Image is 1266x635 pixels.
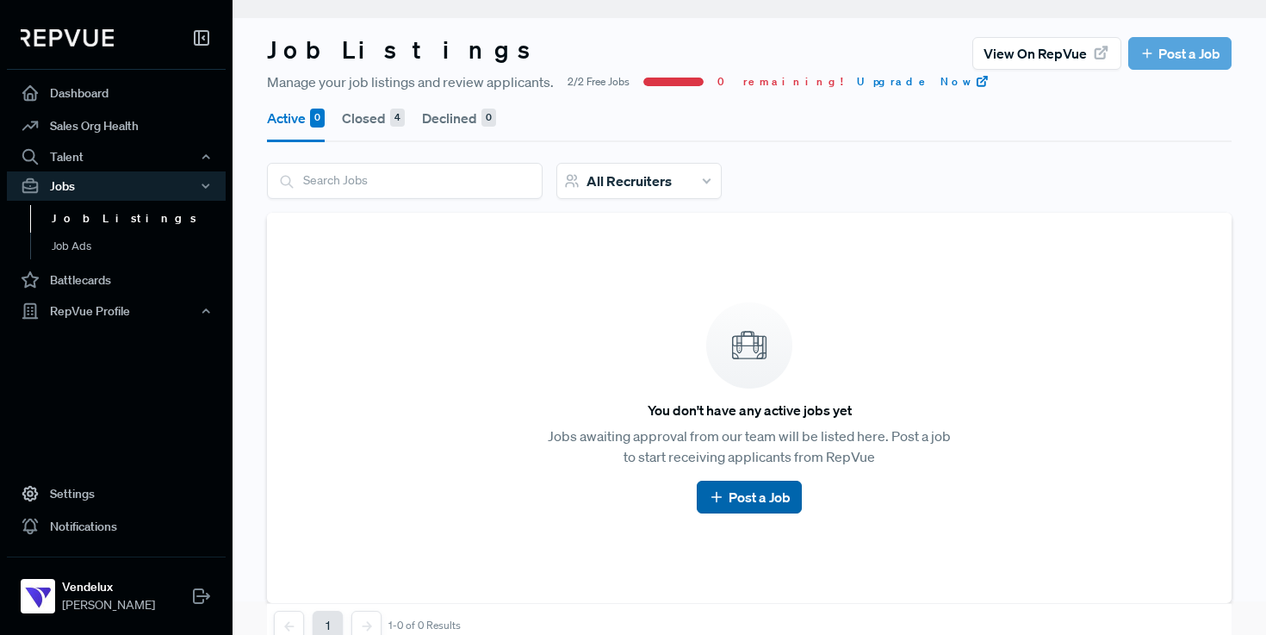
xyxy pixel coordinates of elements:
a: Sales Org Health [7,109,226,142]
a: Post a Job [708,487,790,507]
button: Closed 4 [342,94,405,142]
a: Job Ads [30,233,249,260]
p: Jobs awaiting approval from our team will be listed here. Post a job to start receiving applicant... [542,426,957,467]
img: Vendelux [24,582,52,610]
a: Upgrade Now [857,74,990,90]
span: [PERSON_NAME] [62,596,155,614]
button: Post a Job [697,481,801,514]
h6: You don't have any active jobs yet [648,402,852,419]
div: 4 [390,109,405,128]
button: Active 0 [267,94,325,142]
span: Manage your job listings and review applicants. [267,72,554,92]
a: Job Listings [30,205,249,233]
input: Search Jobs [268,164,542,197]
button: Declined 0 [422,94,496,142]
a: Dashboard [7,77,226,109]
span: 0 remaining! [717,74,843,90]
strong: Vendelux [62,578,155,596]
button: View on RepVue [972,37,1121,70]
a: Settings [7,477,226,510]
a: VendeluxVendelux[PERSON_NAME] [7,557,226,621]
button: Talent [7,142,226,171]
img: RepVue [21,29,114,47]
span: All Recruiters [586,172,672,190]
button: Jobs [7,171,226,201]
a: Battlecards [7,264,226,296]
span: 2/2 Free Jobs [568,74,630,90]
div: 0 [310,109,325,128]
h3: Job Listings [267,35,546,65]
button: RepVue Profile [7,296,226,326]
span: View on RepVue [984,43,1087,64]
a: Notifications [7,510,226,543]
div: 0 [481,109,496,128]
div: 1-0 of 0 Results [388,619,461,632]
